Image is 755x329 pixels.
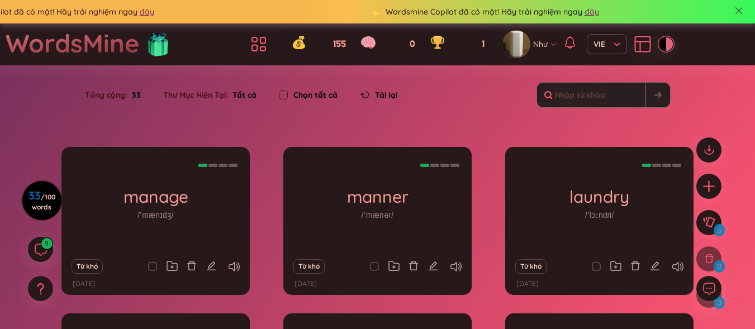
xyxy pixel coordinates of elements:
button: delete [187,259,197,274]
span: edit [650,261,660,271]
span: delete [630,261,640,271]
h3: 33 [29,191,55,211]
span: Tất cả [228,90,257,100]
span: đây [140,6,154,18]
span: delete [187,261,197,271]
p: [DATE] [295,279,317,289]
label: Chọn tất cả [293,89,338,101]
button: edit [650,259,660,274]
button: delete [630,259,640,274]
span: VIE [593,39,620,50]
span: plus [702,179,716,193]
span: Tải lại [375,89,397,101]
button: Từ khó [515,259,546,274]
span: / 100 words [32,193,55,211]
p: [DATE] [73,279,95,289]
h1: manner [283,187,472,207]
span: 1 [482,38,485,50]
button: delete [409,259,419,274]
h1: /ˈmænɪdʒ/ [137,209,173,221]
p: [DATE] [516,279,539,289]
span: edit [206,261,216,271]
span: delete [409,261,419,271]
h1: /ˈlɔːndri/ [585,209,614,221]
span: 0 [410,38,415,50]
h1: manage [61,187,250,207]
div: Thư Mục Hiện Tại : [152,83,268,107]
span: 33 [127,89,141,101]
sup: 9 [41,238,53,249]
span: edit [428,261,438,271]
h1: /ˈmænər/ [362,209,393,221]
div: Tổng cộng : [85,83,152,107]
button: edit [206,259,216,274]
span: 9 [45,239,49,247]
button: edit [428,259,438,274]
h1: laundry [505,187,694,207]
button: Từ khó [293,259,324,274]
a: WordsMine [6,23,140,63]
button: Từ khó [72,259,102,274]
img: flashSalesIcon.a7f4f837.png [147,27,169,60]
a: avatar [502,30,533,58]
span: đây [585,6,599,18]
input: Nhập từ khóa [537,83,645,107]
span: Như [533,38,548,50]
img: avatar [502,30,530,58]
span: 155 [333,38,346,50]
